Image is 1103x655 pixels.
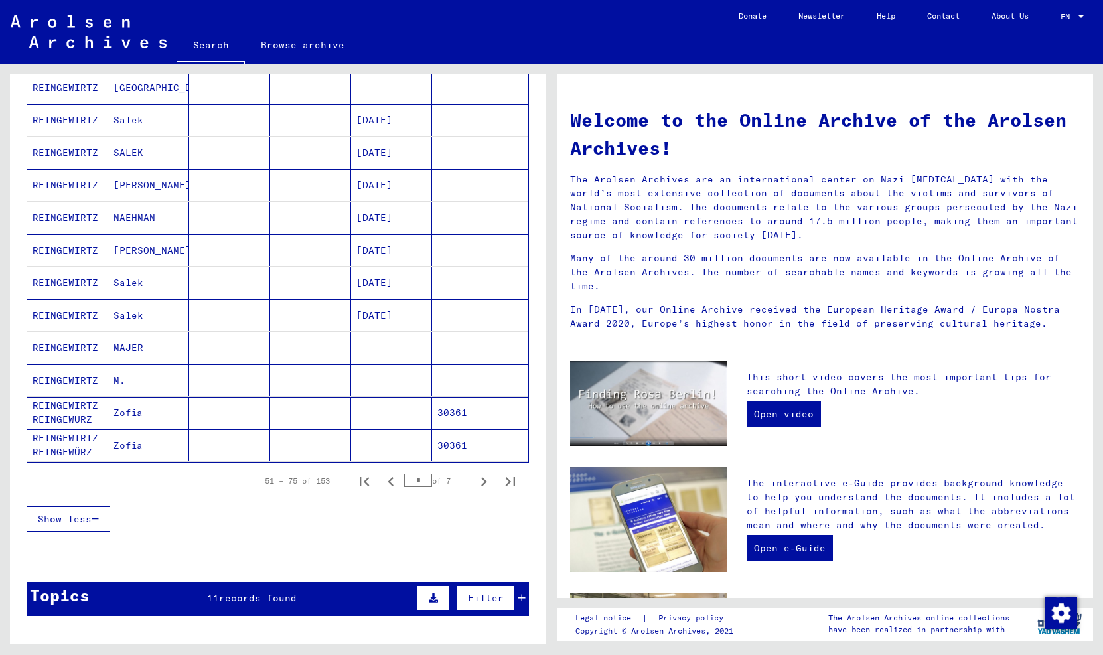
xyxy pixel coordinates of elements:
[570,303,1080,330] p: In [DATE], our Online Archive received the European Heritage Award / Europa Nostra Award 2020, Eu...
[207,592,219,604] span: 11
[432,429,528,461] mat-cell: 30361
[747,476,1080,532] p: The interactive e-Guide provides background knowledge to help you understand the documents. It in...
[570,252,1080,293] p: Many of the around 30 million documents are now available in the Online Archive of the Arolsen Ar...
[38,513,92,525] span: Show less
[351,468,378,494] button: First page
[828,624,1009,636] p: have been realized in partnership with
[265,475,330,487] div: 51 – 75 of 153
[108,299,189,331] mat-cell: Salek
[177,29,245,64] a: Search
[575,625,739,637] p: Copyright © Arolsen Archives, 2021
[219,592,297,604] span: records found
[27,234,108,266] mat-cell: REINGEWIRTZ
[1035,607,1084,640] img: yv_logo.png
[378,468,404,494] button: Previous page
[570,173,1080,242] p: The Arolsen Archives are an international center on Nazi [MEDICAL_DATA] with the world’s most ext...
[27,72,108,104] mat-cell: REINGEWIRTZ
[30,583,90,607] div: Topics
[1045,597,1076,628] div: Zustimmung ändern
[108,169,189,201] mat-cell: [PERSON_NAME]
[351,234,432,266] mat-cell: [DATE]
[108,234,189,266] mat-cell: [PERSON_NAME]
[108,72,189,104] mat-cell: [GEOGRAPHIC_DATA]
[471,468,497,494] button: Next page
[747,370,1080,398] p: This short video covers the most important tips for searching the Online Archive.
[575,611,642,625] a: Legal notice
[108,104,189,136] mat-cell: Salek
[27,104,108,136] mat-cell: REINGEWIRTZ
[108,267,189,299] mat-cell: Salek
[497,468,524,494] button: Last page
[108,332,189,364] mat-cell: MAJER
[27,299,108,331] mat-cell: REINGEWIRTZ
[570,106,1080,162] h1: Welcome to the Online Archive of the Arolsen Archives!
[432,397,528,429] mat-cell: 30361
[108,429,189,461] mat-cell: Zofia
[351,137,432,169] mat-cell: [DATE]
[351,267,432,299] mat-cell: [DATE]
[27,332,108,364] mat-cell: REINGEWIRTZ
[457,585,515,611] button: Filter
[108,202,189,234] mat-cell: NAEHMAN
[747,535,833,561] a: Open e-Guide
[351,169,432,201] mat-cell: [DATE]
[1045,597,1077,629] img: Zustimmung ändern
[245,29,360,61] a: Browse archive
[27,169,108,201] mat-cell: REINGEWIRTZ
[828,612,1009,624] p: The Arolsen Archives online collections
[11,15,167,48] img: Arolsen_neg.svg
[468,592,504,604] span: Filter
[351,299,432,331] mat-cell: [DATE]
[27,506,110,532] button: Show less
[27,137,108,169] mat-cell: REINGEWIRTZ
[351,104,432,136] mat-cell: [DATE]
[108,137,189,169] mat-cell: SALEK
[27,397,108,429] mat-cell: REINGEWIRTZ REINGEWÜRZ
[570,467,727,572] img: eguide.jpg
[27,364,108,396] mat-cell: REINGEWIRTZ
[747,401,821,427] a: Open video
[1061,11,1070,21] mat-select-trigger: EN
[575,611,739,625] div: |
[404,474,471,487] div: of 7
[648,611,739,625] a: Privacy policy
[570,361,727,446] img: video.jpg
[27,202,108,234] mat-cell: REINGEWIRTZ
[27,429,108,461] mat-cell: REINGEWIRTZ REINGEWÜRZ
[108,397,189,429] mat-cell: Zofia
[27,267,108,299] mat-cell: REINGEWIRTZ
[351,202,432,234] mat-cell: [DATE]
[108,364,189,396] mat-cell: M.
